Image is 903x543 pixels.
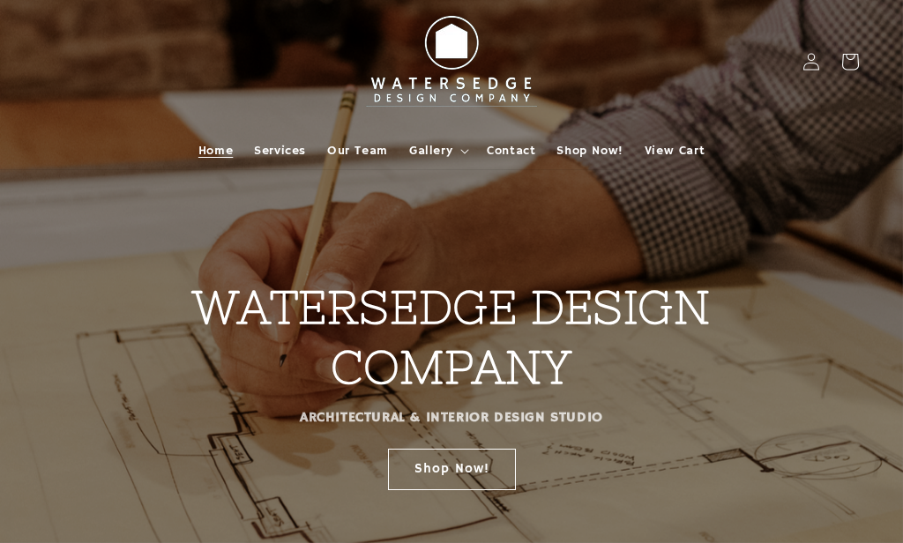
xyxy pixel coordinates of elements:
summary: Gallery [399,132,476,169]
a: Home [188,132,243,169]
a: Contact [476,132,546,169]
strong: ARCHITECTURAL & INTERIOR DESIGN STUDIO [300,409,603,427]
span: Gallery [409,143,452,159]
a: Services [243,132,317,169]
span: Our Team [327,143,388,159]
span: Shop Now! [556,143,623,159]
a: Shop Now! [546,132,633,169]
span: Contact [487,143,535,159]
span: Home [198,143,233,159]
a: View Cart [634,132,715,169]
a: Shop Now! [388,448,516,489]
a: Our Team [317,132,399,169]
span: Services [254,143,306,159]
strong: WATERSEDGE DESIGN COMPANY [192,281,710,393]
span: View Cart [645,143,705,159]
img: Watersedge Design Co [354,7,549,116]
